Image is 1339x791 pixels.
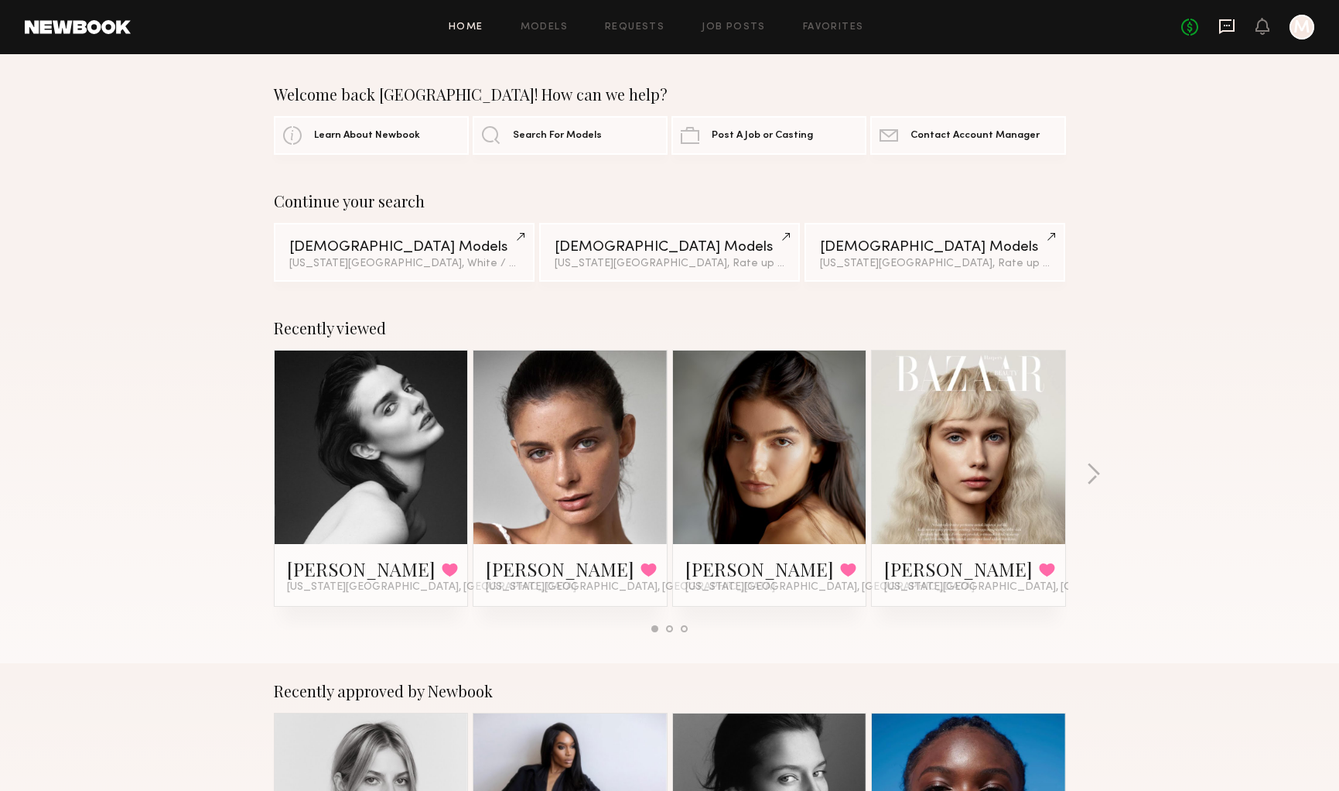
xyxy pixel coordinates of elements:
div: Recently viewed [274,319,1066,337]
a: Requests [605,22,664,33]
span: Search For Models [513,131,602,141]
a: Contact Account Manager [870,116,1065,155]
div: [DEMOGRAPHIC_DATA] Models [820,240,1050,255]
span: [US_STATE][GEOGRAPHIC_DATA], [GEOGRAPHIC_DATA] [685,581,975,594]
div: Welcome back [GEOGRAPHIC_DATA]! How can we help? [274,85,1066,104]
a: Learn About Newbook [274,116,469,155]
a: [DEMOGRAPHIC_DATA] Models[US_STATE][GEOGRAPHIC_DATA], Rate up to $297 [539,223,800,282]
a: M [1289,15,1314,39]
a: [DEMOGRAPHIC_DATA] Models[US_STATE][GEOGRAPHIC_DATA], White / Caucasian [274,223,535,282]
a: Search For Models [473,116,668,155]
a: Models [521,22,568,33]
a: [PERSON_NAME] [486,556,634,581]
span: Post A Job or Casting [712,131,813,141]
a: [PERSON_NAME] [685,556,834,581]
div: [DEMOGRAPHIC_DATA] Models [289,240,519,255]
span: Learn About Newbook [314,131,420,141]
div: [US_STATE][GEOGRAPHIC_DATA], Rate up to $297 [555,259,784,269]
a: Post A Job or Casting [671,116,866,155]
div: [US_STATE][GEOGRAPHIC_DATA], White / Caucasian [289,259,519,269]
a: [DEMOGRAPHIC_DATA] Models[US_STATE][GEOGRAPHIC_DATA], Rate up to $310 [804,223,1065,282]
div: Continue your search [274,192,1066,211]
a: Job Posts [702,22,766,33]
a: Favorites [803,22,864,33]
div: [DEMOGRAPHIC_DATA] Models [555,240,784,255]
a: [PERSON_NAME] [884,556,1033,581]
div: [US_STATE][GEOGRAPHIC_DATA], Rate up to $310 [820,259,1050,269]
span: Contact Account Manager [910,131,1040,141]
span: [US_STATE][GEOGRAPHIC_DATA], [GEOGRAPHIC_DATA] [486,581,775,594]
div: Recently approved by Newbook [274,682,1066,700]
span: [US_STATE][GEOGRAPHIC_DATA], [GEOGRAPHIC_DATA] [884,581,1173,594]
span: [US_STATE][GEOGRAPHIC_DATA], [GEOGRAPHIC_DATA] [287,581,576,594]
a: [PERSON_NAME] [287,556,436,581]
a: Home [449,22,483,33]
